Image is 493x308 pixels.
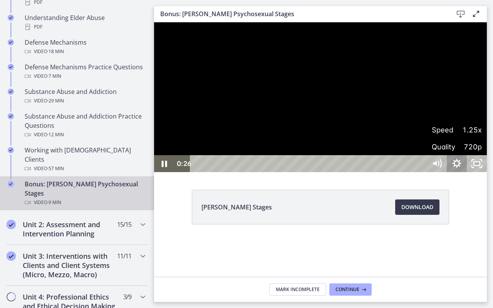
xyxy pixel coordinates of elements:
i: Completed [7,220,16,229]
span: Mark Incomplete [276,286,320,293]
span: · 9 min [47,198,61,207]
span: Quality [278,116,303,133]
span: · 29 min [47,96,64,105]
i: Completed [8,89,14,95]
span: 11 / 11 [117,251,131,261]
span: Speed [278,99,303,116]
h3: Bonus: [PERSON_NAME] Psychosexual Stages [160,9,441,18]
a: Download [395,199,439,215]
iframe: Video Lesson [154,22,487,172]
span: · 7 min [47,72,61,81]
button: Mute [273,133,293,150]
div: Substance Abuse and Addiction [25,87,145,105]
span: 720p [303,116,328,133]
span: Continue [335,286,359,293]
div: Substance Abuse and Addiction Practice Questions [25,112,145,139]
span: 3 / 9 [123,292,131,301]
i: Completed [8,15,14,21]
i: Completed [8,181,14,187]
i: Completed [8,64,14,70]
div: Video [25,198,145,207]
div: Video [25,130,145,139]
div: PDF [25,22,145,32]
span: 1.25x [303,99,328,116]
span: · 18 min [47,47,64,56]
button: Quality720p [273,116,333,133]
div: Video [25,72,145,81]
button: Hide settings menu [293,133,313,150]
i: Completed [8,39,14,45]
span: 15 / 15 [117,220,131,229]
h2: Unit 3: Interventions with Clients and Client Systems (Micro, Mezzo, Macro) [23,251,117,279]
div: Video [25,96,145,105]
button: Continue [329,283,372,296]
div: Working with [DEMOGRAPHIC_DATA] Clients [25,146,145,173]
i: Completed [8,147,14,153]
div: Bonus: [PERSON_NAME] Psychosexual Stages [25,179,145,207]
button: Mark Incomplete [269,283,326,296]
div: Understanding Elder Abuse [25,13,145,32]
div: Video [25,47,145,56]
span: · 57 min [47,164,64,173]
div: Defense Mechanisms Practice Questions [25,62,145,81]
span: Download [401,203,433,212]
span: [PERSON_NAME] Stages [201,203,272,212]
button: Speed1.25x [273,99,333,116]
span: · 12 min [47,130,64,139]
div: Defense Mechanisms [25,38,145,56]
div: Video [25,164,145,173]
i: Completed [7,251,16,261]
i: Completed [8,113,14,119]
button: Unfullscreen [313,133,333,150]
h2: Unit 2: Assessment and Intervention Planning [23,220,117,238]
